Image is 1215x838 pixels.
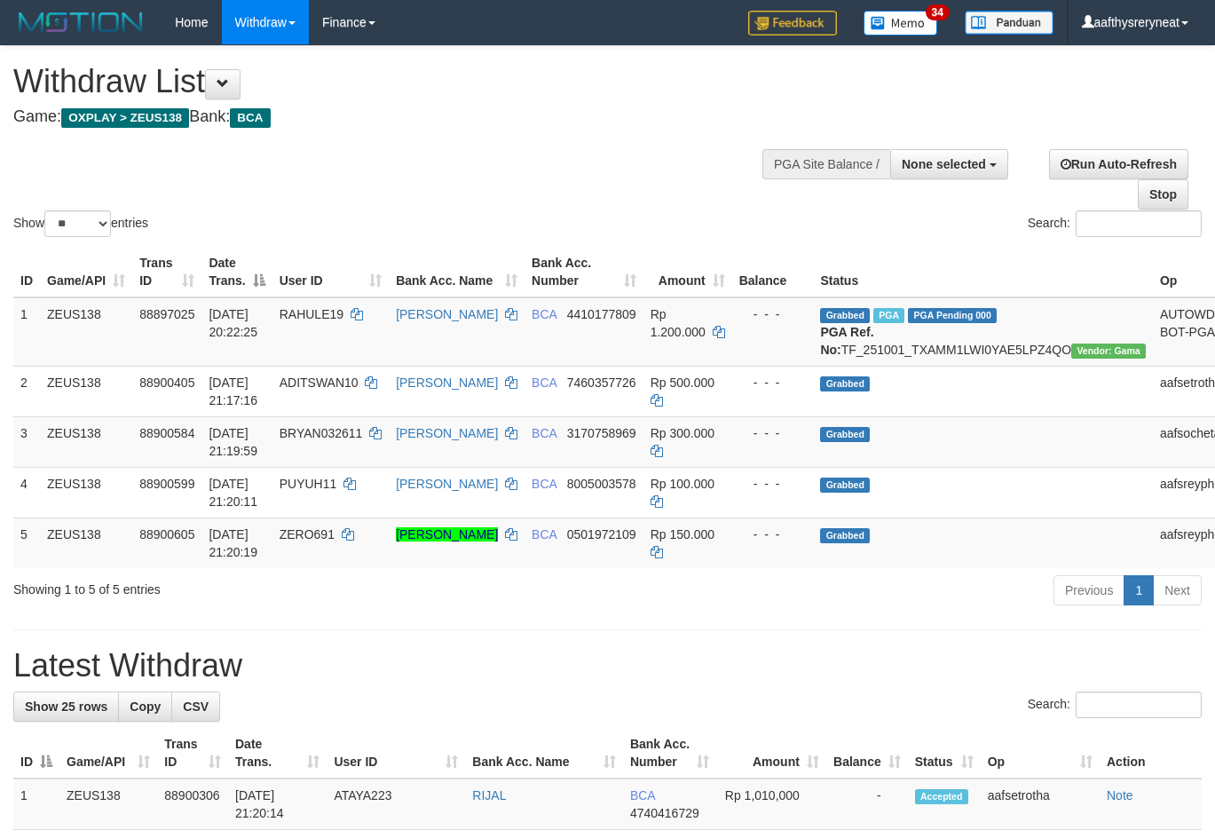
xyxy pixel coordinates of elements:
th: ID [13,247,40,297]
span: Grabbed [820,376,870,391]
th: Trans ID: activate to sort column ascending [132,247,201,297]
td: 4 [13,467,40,518]
span: BCA [630,788,655,802]
img: Button%20Memo.svg [864,11,938,36]
td: - [826,779,908,830]
td: 88900306 [157,779,228,830]
a: Show 25 rows [13,692,119,722]
th: Bank Acc. Name: activate to sort column ascending [389,247,525,297]
span: Grabbed [820,308,870,323]
td: 2 [13,366,40,416]
span: [DATE] 21:19:59 [209,426,257,458]
div: Showing 1 to 5 of 5 entries [13,573,493,598]
span: 34 [926,4,950,20]
span: 88900605 [139,527,194,542]
span: BCA [532,527,556,542]
span: [DATE] 21:20:11 [209,477,257,509]
span: Rp 1.200.000 [651,307,706,339]
th: Bank Acc. Number: activate to sort column ascending [525,247,643,297]
div: - - - [739,374,807,391]
div: PGA Site Balance / [762,149,890,179]
td: ZEUS138 [40,297,132,367]
td: ZEUS138 [40,467,132,518]
th: Balance: activate to sort column ascending [826,728,908,779]
h1: Withdraw List [13,64,793,99]
span: Rp 150.000 [651,527,714,542]
select: Showentries [44,210,111,237]
a: Note [1107,788,1133,802]
td: TF_251001_TXAMM1LWI0YAE5LPZ4QO [813,297,1153,367]
td: 1 [13,297,40,367]
h4: Game: Bank: [13,108,793,126]
b: PGA Ref. No: [820,325,873,357]
td: ATAYA223 [327,779,465,830]
span: CSV [183,700,209,714]
a: RIJAL [472,788,506,802]
th: Op: activate to sort column ascending [981,728,1100,779]
th: Trans ID: activate to sort column ascending [157,728,228,779]
span: Grabbed [820,478,870,493]
a: Next [1153,575,1202,605]
span: BCA [532,477,556,491]
th: Status: activate to sort column ascending [908,728,981,779]
td: [DATE] 21:20:14 [228,779,327,830]
span: Rp 300.000 [651,426,714,440]
span: Copy 3170758969 to clipboard [567,426,636,440]
th: Status [813,247,1153,297]
td: 5 [13,518,40,568]
a: Stop [1138,179,1188,209]
div: - - - [739,475,807,493]
span: Marked by aafnoeunsreypich [873,308,904,323]
a: Run Auto-Refresh [1049,149,1188,179]
td: aafsetrotha [981,779,1100,830]
span: Grabbed [820,528,870,543]
th: Bank Acc. Number: activate to sort column ascending [623,728,716,779]
div: - - - [739,424,807,442]
span: [DATE] 21:20:19 [209,527,257,559]
h1: Latest Withdraw [13,648,1202,684]
a: Previous [1053,575,1124,605]
td: Rp 1,010,000 [716,779,826,830]
th: Amount: activate to sort column ascending [716,728,826,779]
span: [DATE] 21:17:16 [209,376,257,407]
th: ID: activate to sort column descending [13,728,59,779]
input: Search: [1076,210,1202,237]
td: ZEUS138 [59,779,157,830]
span: BCA [532,376,556,390]
input: Search: [1076,692,1202,718]
div: - - - [739,526,807,543]
div: - - - [739,305,807,323]
span: [DATE] 20:22:25 [209,307,257,339]
span: Show 25 rows [25,700,107,714]
label: Search: [1028,692,1202,718]
span: PGA Pending [908,308,997,323]
img: Feedback.jpg [748,11,837,36]
td: ZEUS138 [40,518,132,568]
span: Copy 0501972109 to clipboard [567,527,636,542]
span: RAHULE19 [280,307,343,321]
span: OXPLAY > ZEUS138 [61,108,189,128]
td: ZEUS138 [40,416,132,467]
th: Amount: activate to sort column ascending [643,247,732,297]
span: Accepted [915,789,968,804]
span: 88900599 [139,477,194,491]
th: User ID: activate to sort column ascending [272,247,389,297]
span: Rp 100.000 [651,477,714,491]
span: Copy 4740416729 to clipboard [630,806,699,820]
a: CSV [171,692,220,722]
span: ADITSWAN10 [280,376,359,390]
span: BRYAN032611 [280,426,363,440]
th: Date Trans.: activate to sort column ascending [228,728,327,779]
span: BCA [230,108,270,128]
img: panduan.png [965,11,1053,35]
a: Copy [118,692,172,722]
th: Bank Acc. Name: activate to sort column ascending [465,728,623,779]
span: Grabbed [820,427,870,442]
a: 1 [1124,575,1154,605]
span: 88897025 [139,307,194,321]
span: Vendor URL: https://trx31.1velocity.biz [1071,344,1146,359]
a: [PERSON_NAME] [396,527,498,542]
span: PUYUH11 [280,477,337,491]
th: User ID: activate to sort column ascending [327,728,465,779]
td: 3 [13,416,40,467]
